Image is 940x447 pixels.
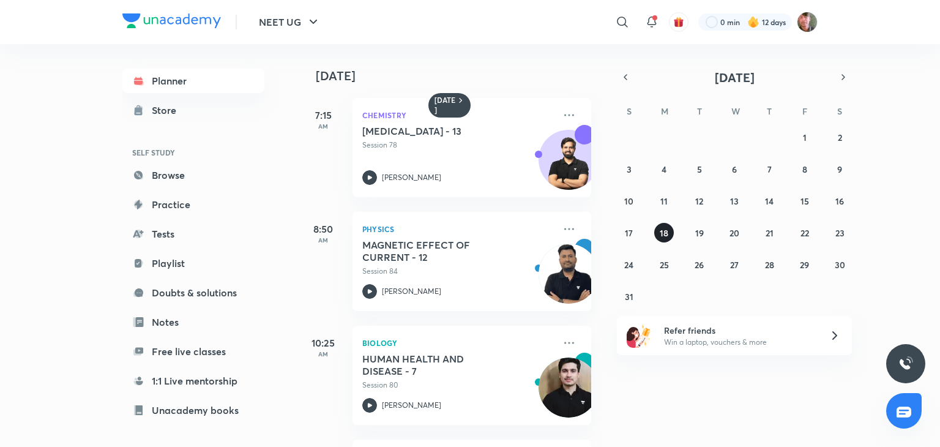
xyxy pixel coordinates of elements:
span: [DATE] [715,69,755,86]
p: Session 80 [362,380,554,391]
button: August 11, 2025 [654,191,674,211]
button: August 30, 2025 [830,255,849,274]
p: Session 84 [362,266,554,277]
abbr: August 17, 2025 [625,227,633,239]
abbr: August 7, 2025 [767,163,772,175]
p: [PERSON_NAME] [382,400,441,411]
img: Avatar [539,137,598,195]
p: AM [299,122,348,130]
button: [DATE] [634,69,835,86]
button: NEET UG [252,10,328,34]
img: Ravii [797,12,818,32]
a: Company Logo [122,13,221,31]
p: AM [299,350,348,358]
abbr: August 4, 2025 [662,163,666,175]
p: Physics [362,222,554,236]
abbr: August 24, 2025 [624,259,633,271]
abbr: August 12, 2025 [695,195,703,207]
abbr: August 1, 2025 [803,132,807,143]
a: Unacademy books [122,398,264,423]
abbr: August 26, 2025 [695,259,704,271]
a: Browse [122,163,264,187]
abbr: August 18, 2025 [660,227,668,239]
img: referral [627,323,651,348]
abbr: Sunday [627,105,632,117]
button: August 21, 2025 [759,223,779,242]
p: AM [299,236,348,244]
p: Biology [362,336,554,350]
button: August 18, 2025 [654,223,674,242]
abbr: August 6, 2025 [732,163,737,175]
h5: HYDROCARBONS - 13 [362,125,515,137]
a: Planner [122,69,264,93]
abbr: August 22, 2025 [800,227,809,239]
abbr: August 3, 2025 [627,163,632,175]
button: August 12, 2025 [690,191,709,211]
button: August 1, 2025 [795,127,815,147]
p: Session 78 [362,140,554,151]
abbr: Thursday [767,105,772,117]
h5: 10:25 [299,336,348,350]
abbr: August 25, 2025 [660,259,669,271]
h6: SELF STUDY [122,142,264,163]
abbr: August 2, 2025 [838,132,842,143]
p: Chemistry [362,108,554,122]
button: August 25, 2025 [654,255,674,274]
abbr: August 5, 2025 [697,163,702,175]
abbr: August 14, 2025 [765,195,774,207]
img: avatar [673,17,684,28]
button: August 17, 2025 [619,223,639,242]
p: Win a laptop, vouchers & more [664,337,815,348]
abbr: August 31, 2025 [625,291,633,302]
abbr: Wednesday [731,105,740,117]
a: Tests [122,222,264,246]
abbr: August 20, 2025 [729,227,739,239]
img: ttu [898,356,913,371]
abbr: August 10, 2025 [624,195,633,207]
button: August 13, 2025 [725,191,744,211]
p: [PERSON_NAME] [382,286,441,297]
button: August 14, 2025 [759,191,779,211]
button: August 20, 2025 [725,223,744,242]
h5: 8:50 [299,222,348,236]
abbr: Saturday [837,105,842,117]
button: August 10, 2025 [619,191,639,211]
button: August 31, 2025 [619,287,639,306]
abbr: August 21, 2025 [766,227,774,239]
abbr: August 8, 2025 [802,163,807,175]
button: August 6, 2025 [725,159,744,179]
h5: 7:15 [299,108,348,122]
a: Practice [122,192,264,217]
button: August 28, 2025 [759,255,779,274]
img: Company Logo [122,13,221,28]
h6: Refer friends [664,324,815,337]
h5: MAGNETIC EFFECT OF CURRENT - 12 [362,239,515,263]
p: [PERSON_NAME] [382,172,441,183]
abbr: August 11, 2025 [660,195,668,207]
button: August 19, 2025 [690,223,709,242]
a: Free live classes [122,339,264,364]
abbr: August 13, 2025 [730,195,739,207]
a: 1:1 Live mentorship [122,369,264,393]
button: August 16, 2025 [830,191,849,211]
abbr: August 27, 2025 [730,259,739,271]
button: August 8, 2025 [795,159,815,179]
button: August 5, 2025 [690,159,709,179]
abbr: August 23, 2025 [835,227,845,239]
button: August 26, 2025 [690,255,709,274]
button: August 3, 2025 [619,159,639,179]
button: August 9, 2025 [830,159,849,179]
button: August 7, 2025 [759,159,779,179]
a: Playlist [122,251,264,276]
button: August 15, 2025 [795,191,815,211]
button: August 4, 2025 [654,159,674,179]
abbr: August 28, 2025 [765,259,774,271]
h6: [DATE] [435,96,456,115]
button: August 27, 2025 [725,255,744,274]
img: streak [747,16,759,28]
abbr: Tuesday [697,105,702,117]
abbr: August 15, 2025 [800,195,809,207]
abbr: August 19, 2025 [695,227,704,239]
abbr: August 30, 2025 [835,259,845,271]
abbr: Monday [661,105,668,117]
